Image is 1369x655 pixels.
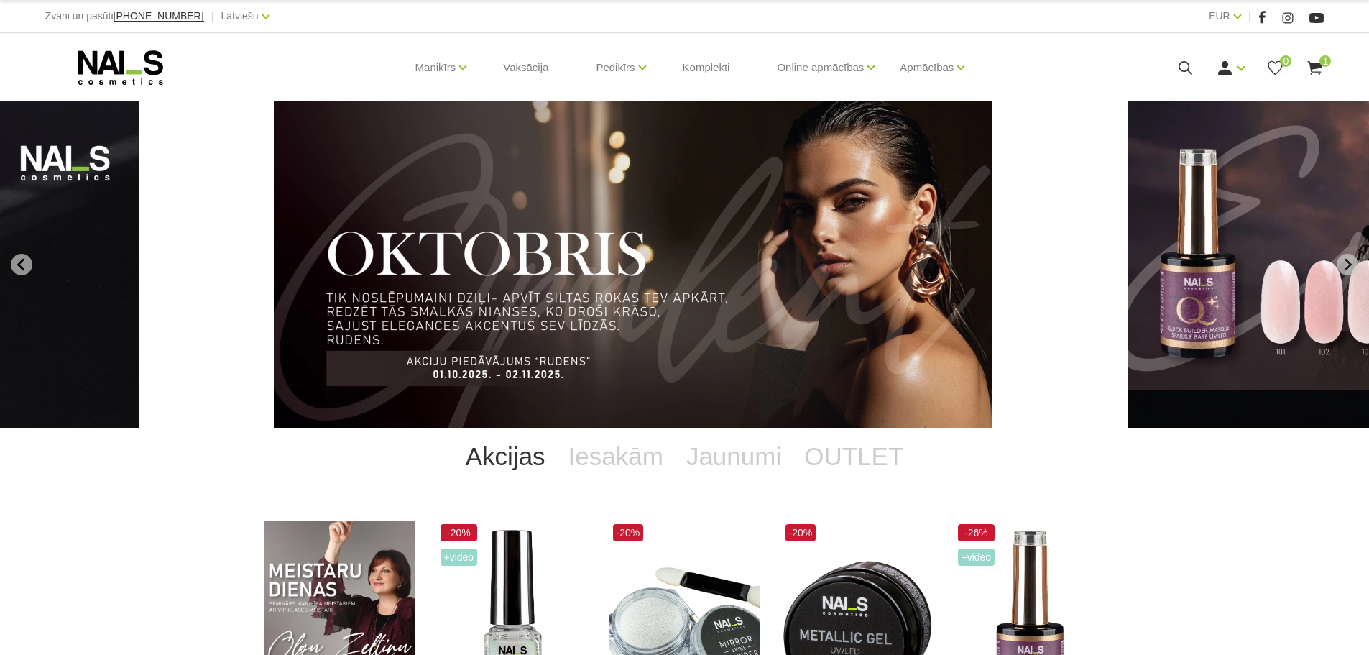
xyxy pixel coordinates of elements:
span: -26% [958,524,995,541]
span: -20% [441,524,478,541]
a: Manikīrs [415,39,456,96]
span: | [211,7,214,25]
a: Komplekti [671,33,742,102]
button: Go to last slide [11,254,32,275]
span: 0 [1280,55,1291,67]
span: 1 [1319,55,1331,67]
a: Akcijas [454,428,557,485]
a: Apmācības [900,39,954,96]
button: Next slide [1337,254,1358,275]
a: 1 [1306,59,1324,77]
a: EUR [1209,7,1230,24]
a: Latviešu [221,7,259,24]
a: OUTLET [793,428,915,485]
a: Jaunumi [675,428,793,485]
li: 1 of 11 [274,101,1095,428]
a: [PHONE_NUMBER] [114,11,204,22]
span: | [1248,7,1251,25]
span: [PHONE_NUMBER] [114,10,204,22]
span: -20% [613,524,644,541]
span: -20% [785,524,816,541]
span: +Video [441,549,478,566]
a: Online apmācības [777,39,864,96]
span: +Video [958,549,995,566]
a: Pedikīrs [596,39,635,96]
div: Zvani un pasūti [45,7,204,25]
a: Iesakām [557,428,675,485]
a: 0 [1266,59,1284,77]
a: Vaksācija [492,33,560,102]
